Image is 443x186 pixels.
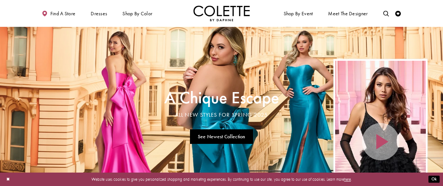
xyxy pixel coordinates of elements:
[41,6,77,21] a: Find a store
[282,6,314,21] span: Shop By Event
[91,11,107,16] span: Dresses
[394,6,403,21] a: Check Wishlist
[121,6,154,21] span: Shop by color
[344,177,351,182] a: here
[190,129,253,144] a: See Newest Collection A Chique Escape All New Styles For Spring 2025
[41,176,402,183] p: Website uses cookies to give you personalized shopping and marketing experiences. By continuing t...
[382,6,390,21] a: Toggle search
[122,11,152,16] span: Shop by color
[428,176,440,183] button: Submit Dialog
[50,11,76,16] span: Find a store
[193,6,250,21] img: Colette by Daphne
[3,174,13,185] button: Close Dialog
[193,6,250,21] a: Visit Home Page
[162,127,281,146] ul: Slider Links
[89,6,109,21] span: Dresses
[327,6,369,21] a: Meet the designer
[284,11,313,16] span: Shop By Event
[328,11,368,16] span: Meet the designer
